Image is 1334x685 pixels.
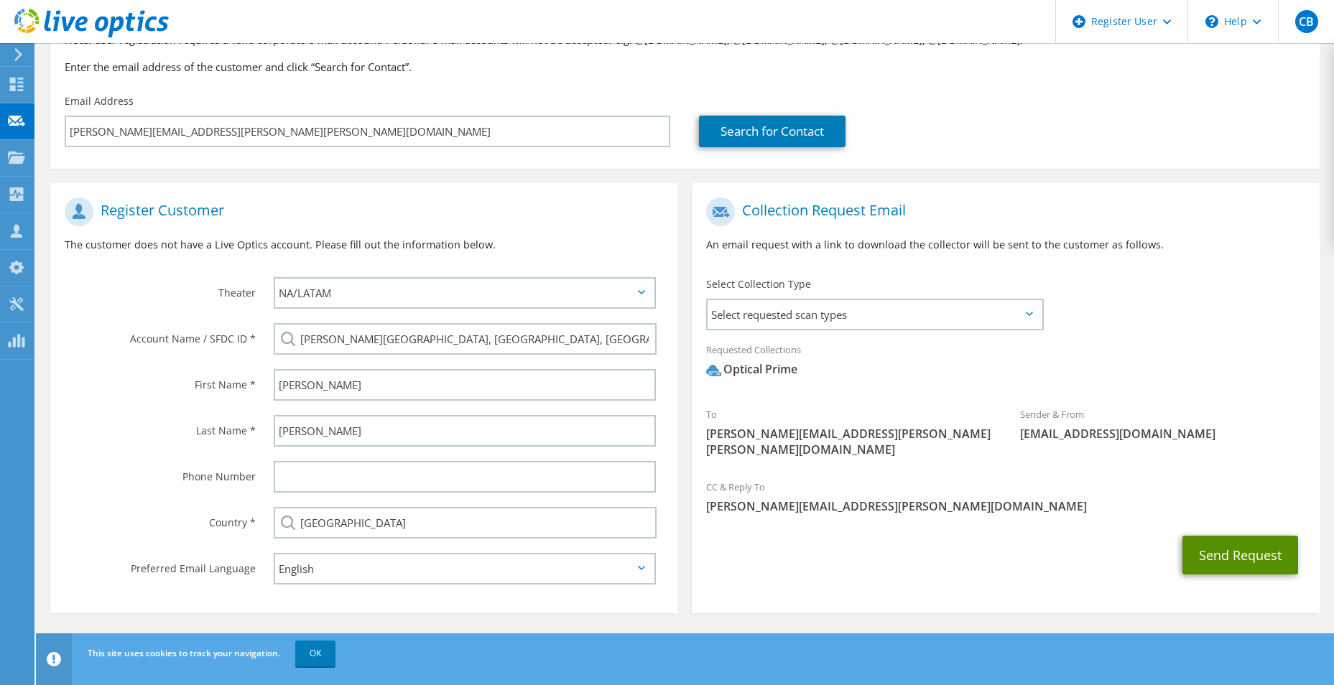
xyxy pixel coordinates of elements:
[699,116,846,147] a: Search for Contact
[692,472,1319,521] div: CC & Reply To
[706,197,1297,226] h1: Collection Request Email
[1020,426,1305,442] span: [EMAIL_ADDRESS][DOMAIN_NAME]
[295,640,335,666] a: OK
[65,507,256,530] label: Country *
[65,553,256,576] label: Preferred Email Language
[65,237,663,253] p: The customer does not have a Live Optics account. Please fill out the information below.
[1006,399,1320,449] div: Sender & From
[65,369,256,392] label: First Name *
[692,399,1006,465] div: To
[692,335,1319,392] div: Requested Collections
[88,647,280,659] span: This site uses cookies to track your navigation.
[65,415,256,438] label: Last Name *
[706,237,1305,253] p: An email request with a link to download the collector will be sent to the customer as follows.
[706,426,991,457] span: [PERSON_NAME][EMAIL_ADDRESS][PERSON_NAME][PERSON_NAME][DOMAIN_NAME]
[706,277,811,292] label: Select Collection Type
[1182,536,1298,574] button: Send Request
[708,300,1042,329] span: Select requested scan types
[65,461,256,484] label: Phone Number
[706,361,797,378] div: Optical Prime
[65,94,134,108] label: Email Address
[65,197,656,226] h1: Register Customer
[65,277,256,300] label: Theater
[1205,15,1218,28] svg: \n
[65,59,1305,75] h3: Enter the email address of the customer and click “Search for Contact”.
[65,323,256,346] label: Account Name / SFDC ID *
[1295,10,1318,33] span: CB
[706,498,1305,514] span: [PERSON_NAME][EMAIL_ADDRESS][PERSON_NAME][DOMAIN_NAME]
